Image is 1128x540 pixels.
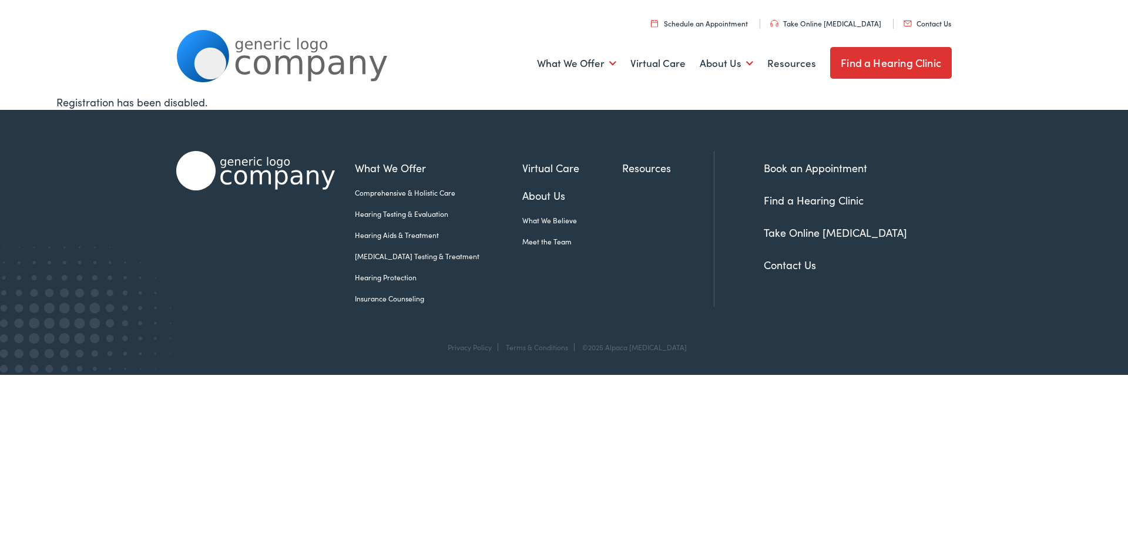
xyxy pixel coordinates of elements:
[700,42,753,85] a: About Us
[764,257,816,272] a: Contact Us
[355,209,522,219] a: Hearing Testing & Evaluation
[830,47,952,79] a: Find a Hearing Clinic
[764,193,864,207] a: Find a Hearing Clinic
[630,42,686,85] a: Virtual Care
[576,343,687,351] div: ©2025 Alpaca [MEDICAL_DATA]
[355,230,522,240] a: Hearing Aids & Treatment
[522,187,622,203] a: About Us
[176,151,335,190] img: Alpaca Audiology
[522,215,622,226] a: What We Believe
[764,160,867,175] a: Book an Appointment
[355,272,522,283] a: Hearing Protection
[522,236,622,247] a: Meet the Team
[904,21,912,26] img: utility icon
[448,342,492,352] a: Privacy Policy
[764,225,907,240] a: Take Online [MEDICAL_DATA]
[622,160,714,176] a: Resources
[770,18,881,28] a: Take Online [MEDICAL_DATA]
[904,18,951,28] a: Contact Us
[537,42,616,85] a: What We Offer
[506,342,568,352] a: Terms & Conditions
[355,293,522,304] a: Insurance Counseling
[355,187,522,198] a: Comprehensive & Holistic Care
[651,19,658,27] img: utility icon
[522,160,622,176] a: Virtual Care
[355,251,522,261] a: [MEDICAL_DATA] Testing & Treatment
[770,20,778,27] img: utility icon
[355,160,522,176] a: What We Offer
[767,42,816,85] a: Resources
[56,94,1072,110] div: Registration has been disabled.
[651,18,748,28] a: Schedule an Appointment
